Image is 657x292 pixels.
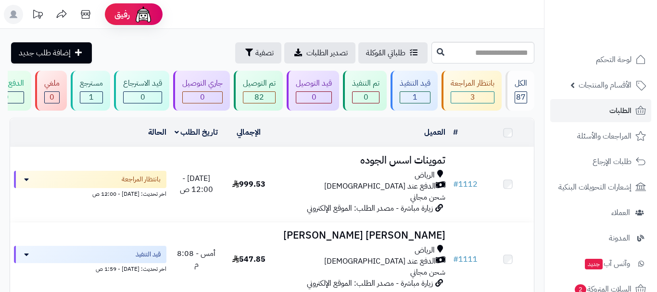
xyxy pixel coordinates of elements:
[296,92,331,103] div: 0
[33,71,69,111] a: ملغي 0
[80,92,102,103] div: 1
[400,78,430,89] div: قيد التنفيذ
[585,259,603,269] span: جديد
[243,78,276,89] div: تم التوصيل
[114,9,130,20] span: رفيق
[609,231,630,245] span: المدونة
[550,125,651,148] a: المراجعات والأسئلة
[592,27,648,47] img: logo-2.png
[550,201,651,224] a: العملاء
[278,155,445,166] h3: تموينات اسس الجوده
[609,104,632,117] span: الطلبات
[136,250,161,259] span: قيد التنفيذ
[306,47,348,59] span: تصدير الطلبات
[232,254,265,265] span: 547.85
[453,178,478,190] a: #1112
[19,47,71,59] span: إضافة طلب جديد
[284,42,355,63] a: تصدير الطلبات
[415,170,435,181] span: الرياض
[235,42,281,63] button: تصفية
[80,78,103,89] div: مسترجع
[366,47,405,59] span: طلباتي المُوكلة
[516,91,526,103] span: 87
[69,71,112,111] a: مسترجع 1
[232,71,285,111] a: تم التوصيل 82
[389,71,440,111] a: قيد التنفيذ 1
[200,91,205,103] span: 0
[123,78,162,89] div: قيد الاسترجاع
[112,71,171,111] a: قيد الاسترجاع 0
[611,206,630,219] span: العملاء
[148,127,166,138] a: الحالة
[504,71,536,111] a: الكل87
[410,267,445,278] span: شحن مجاني
[470,91,475,103] span: 3
[352,78,379,89] div: تم التنفيذ
[584,257,630,270] span: وآتس آب
[183,92,222,103] div: 0
[14,188,166,198] div: اخر تحديث: [DATE] - 12:00 ص
[307,203,433,214] span: زيارة مباشرة - مصدر الطلب: الموقع الإلكتروني
[324,181,436,192] span: الدفع عند [DEMOGRAPHIC_DATA]
[278,230,445,241] h3: [PERSON_NAME] [PERSON_NAME]
[237,127,261,138] a: الإجمالي
[11,42,92,63] a: إضافة طلب جديد
[451,92,494,103] div: 3
[175,127,218,138] a: تاريخ الطلب
[44,78,60,89] div: ملغي
[254,91,264,103] span: 82
[596,53,632,66] span: لوحة التحكم
[324,256,436,267] span: الدفع عند [DEMOGRAPHIC_DATA]
[579,78,632,92] span: الأقسام والمنتجات
[413,91,417,103] span: 1
[312,91,316,103] span: 0
[171,71,232,111] a: جاري التوصيل 0
[440,71,504,111] a: بانتظار المراجعة 3
[451,78,494,89] div: بانتظار المراجعة
[453,127,458,138] a: #
[550,48,651,71] a: لوحة التحكم
[550,227,651,250] a: المدونة
[550,150,651,173] a: طلبات الإرجاع
[45,92,59,103] div: 0
[453,254,458,265] span: #
[558,180,632,194] span: إشعارات التحويلات البنكية
[180,173,213,195] span: [DATE] - 12:00 ص
[410,191,445,203] span: شحن مجاني
[89,91,94,103] span: 1
[424,127,445,138] a: العميل
[182,78,223,89] div: جاري التوصيل
[415,245,435,256] span: الرياض
[550,99,651,122] a: الطلبات
[50,91,54,103] span: 0
[140,91,145,103] span: 0
[243,92,275,103] div: 82
[515,78,527,89] div: الكل
[134,5,153,24] img: ai-face.png
[341,71,389,111] a: تم التنفيذ 0
[232,178,265,190] span: 999.53
[255,47,274,59] span: تصفية
[296,78,332,89] div: قيد التوصيل
[122,175,161,184] span: بانتظار المراجعة
[453,254,478,265] a: #1111
[550,252,651,275] a: وآتس آبجديد
[285,71,341,111] a: قيد التوصيل 0
[25,5,50,26] a: تحديثات المنصة
[453,178,458,190] span: #
[577,129,632,143] span: المراجعات والأسئلة
[593,155,632,168] span: طلبات الإرجاع
[400,92,430,103] div: 1
[364,91,368,103] span: 0
[177,248,215,270] span: أمس - 8:08 م
[550,176,651,199] a: إشعارات التحويلات البنكية
[353,92,379,103] div: 0
[307,278,433,289] span: زيارة مباشرة - مصدر الطلب: الموقع الإلكتروني
[124,92,162,103] div: 0
[358,42,428,63] a: طلباتي المُوكلة
[14,263,166,273] div: اخر تحديث: [DATE] - 1:59 ص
